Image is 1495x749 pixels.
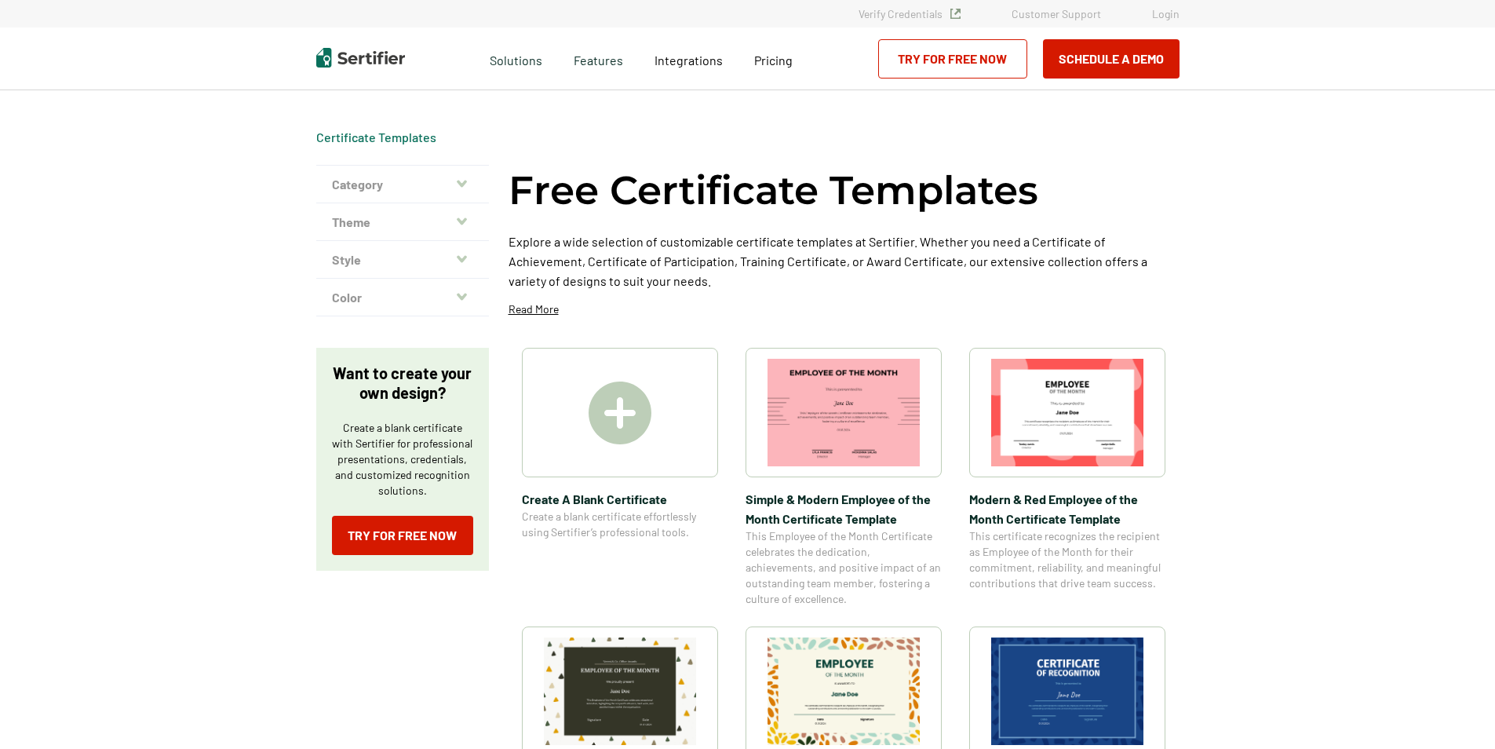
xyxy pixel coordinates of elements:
img: Simple and Patterned Employee of the Month Certificate Template [768,638,920,745]
a: Try for Free Now [878,39,1027,79]
p: Want to create your own design? [332,364,473,403]
span: Pricing [754,53,793,68]
div: Breadcrumb [316,130,436,145]
p: Read More [509,301,559,317]
img: Sertifier | Digital Credentialing Platform [316,48,405,68]
p: Explore a wide selection of customizable certificate templates at Sertifier. Whether you need a C... [509,232,1180,290]
button: Category [316,166,489,203]
a: Login [1152,7,1180,20]
img: Simple & Colorful Employee of the Month Certificate Template [544,638,696,745]
span: Create a blank certificate effortlessly using Sertifier’s professional tools. [522,509,718,540]
span: Features [574,49,623,68]
button: Theme [316,203,489,241]
span: Modern & Red Employee of the Month Certificate Template [969,489,1165,528]
img: Simple & Modern Employee of the Month Certificate Template [768,359,920,466]
a: Customer Support [1012,7,1101,20]
a: Try for Free Now [332,516,473,555]
span: This certificate recognizes the recipient as Employee of the Month for their commitment, reliabil... [969,528,1165,591]
img: Create A Blank Certificate [589,382,651,444]
span: Simple & Modern Employee of the Month Certificate Template [746,489,942,528]
span: Certificate Templates [316,130,436,145]
a: Integrations [655,49,723,68]
a: Verify Credentials [859,7,961,20]
span: Create A Blank Certificate [522,489,718,509]
img: Verified [950,9,961,19]
h1: Free Certificate Templates [509,165,1038,216]
a: Modern & Red Employee of the Month Certificate TemplateModern & Red Employee of the Month Certifi... [969,348,1165,607]
img: Modern & Red Employee of the Month Certificate Template [991,359,1143,466]
p: Create a blank certificate with Sertifier for professional presentations, credentials, and custom... [332,420,473,499]
span: Integrations [655,53,723,68]
img: Modern Dark Blue Employee of the Month Certificate Template [991,638,1143,745]
a: Simple & Modern Employee of the Month Certificate TemplateSimple & Modern Employee of the Month C... [746,348,942,607]
button: Style [316,241,489,279]
button: Color [316,279,489,316]
a: Pricing [754,49,793,68]
span: This Employee of the Month Certificate celebrates the dedication, achievements, and positive impa... [746,528,942,607]
a: Certificate Templates [316,130,436,144]
span: Solutions [490,49,542,68]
